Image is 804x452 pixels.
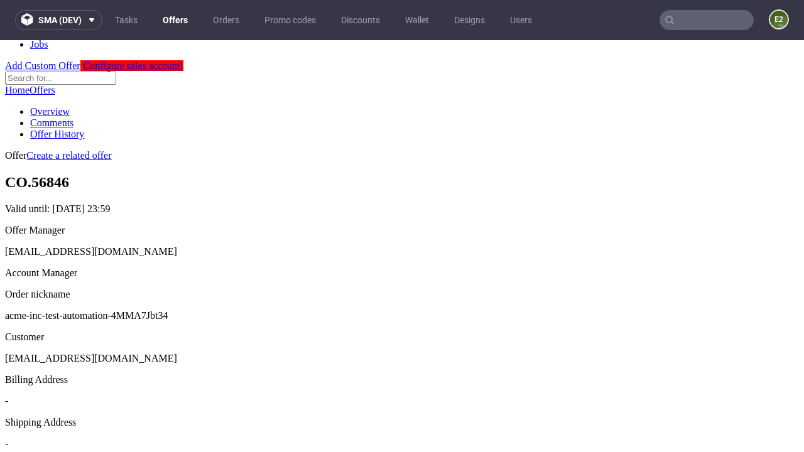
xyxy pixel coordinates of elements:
p: Valid until: [5,163,799,175]
a: Overview [30,66,70,77]
a: Offer History [30,89,84,99]
a: Offers [155,10,195,30]
time: [DATE] 23:59 [53,163,111,174]
div: Account Manager [5,227,799,239]
span: [EMAIL_ADDRESS][DOMAIN_NAME] [5,313,177,323]
a: Configure sales account! [80,20,183,31]
span: Configure sales account! [84,20,183,31]
a: Create a related offer [26,110,111,121]
div: Customer [5,291,799,303]
h1: CO.56846 [5,134,799,151]
button: sma (dev) [15,10,102,30]
div: [EMAIL_ADDRESS][DOMAIN_NAME] [5,206,799,217]
a: Add Custom Offer [5,20,80,31]
a: Offers [30,45,55,55]
a: Wallet [398,10,437,30]
span: - [5,355,8,366]
div: Billing Address [5,334,799,345]
a: Users [503,10,540,30]
a: Home [5,45,30,55]
figcaption: e2 [770,11,788,28]
a: Tasks [107,10,145,30]
span: sma (dev) [38,16,82,24]
a: Promo codes [257,10,323,30]
a: Orders [205,10,247,30]
p: acme-inc-test-automation-4MMA7Jbt34 [5,270,799,281]
div: Shipping Address [5,377,799,388]
input: Search for... [5,31,116,45]
a: Comments [30,77,73,88]
a: Discounts [334,10,388,30]
div: Offer [5,110,799,121]
div: Offer Manager [5,185,799,196]
div: Order nickname [5,249,799,260]
span: - [5,398,8,409]
a: Designs [447,10,492,30]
